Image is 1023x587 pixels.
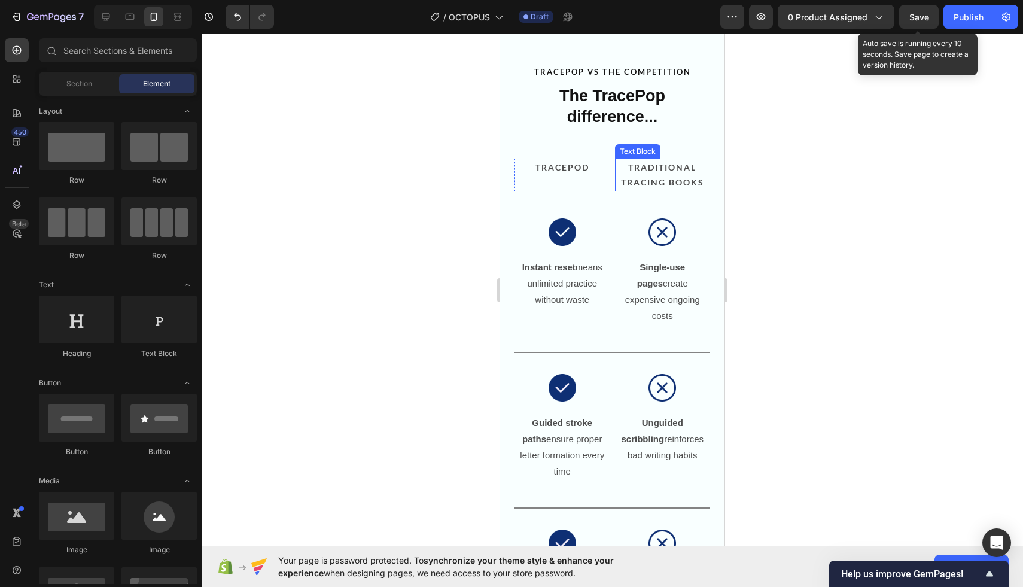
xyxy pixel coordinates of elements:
div: Row [39,250,114,261]
div: Publish [954,11,984,23]
iframe: Design area [500,34,724,546]
div: Row [121,175,197,185]
span: Help us improve GemPages! [841,568,982,580]
span: Your page is password protected. To when designing pages, we need access to your store password. [278,554,660,579]
div: Image [39,545,114,555]
span: Save [909,12,929,22]
span: Toggle open [178,275,197,294]
div: Open Intercom Messenger [982,528,1011,557]
img: gempages_586269699143107267-ce55c0d7-7b32-4d0b-a6b4-da26d19520c7.png [148,496,176,524]
span: Draft [531,11,549,22]
img: gempages_586269699143107267-2c699e32-d369-4f37-bdc0-59955cd30bb7.png [48,496,76,524]
span: Button [39,378,61,388]
div: Row [39,175,114,185]
button: Publish [943,5,994,29]
button: 0 product assigned [778,5,894,29]
span: synchronize your theme style & enhance your experience [278,555,614,578]
div: Image [121,545,197,555]
div: Heading [39,348,114,359]
span: Media [39,476,60,486]
div: Undo/Redo [226,5,274,29]
span: / [443,11,446,23]
span: Element [143,78,170,89]
div: 450 [11,127,29,137]
span: Section [66,78,92,89]
div: Row [121,250,197,261]
span: Text [39,279,54,290]
div: Beta [9,219,29,229]
button: Save [899,5,939,29]
button: Allow access [934,555,1009,579]
button: Show survey - Help us improve GemPages! [841,567,997,581]
div: Button [121,446,197,457]
span: 0 product assigned [788,11,867,23]
p: 7 [78,10,84,24]
div: Text Block [121,348,197,359]
span: Toggle open [178,102,197,121]
input: Search Sections & Elements [39,38,197,62]
span: Layout [39,106,62,117]
button: 7 [5,5,89,29]
span: OCTOPUS [449,11,490,23]
div: Button [39,446,114,457]
span: Toggle open [178,472,197,491]
span: Toggle open [178,373,197,393]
